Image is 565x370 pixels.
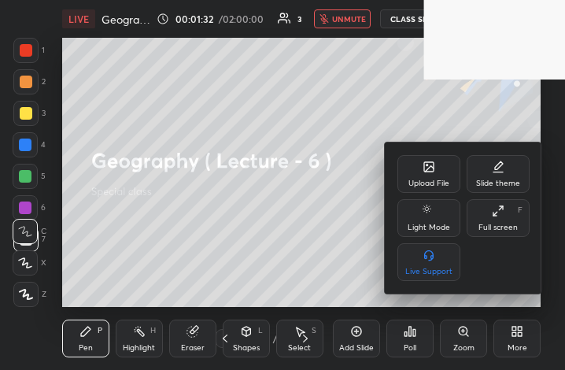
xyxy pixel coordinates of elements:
div: Upload File [408,179,449,187]
div: Full screen [478,224,518,231]
div: Light Mode [408,224,450,231]
div: Live Support [405,268,452,276]
div: F [518,206,523,214]
div: Slide theme [476,179,520,187]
